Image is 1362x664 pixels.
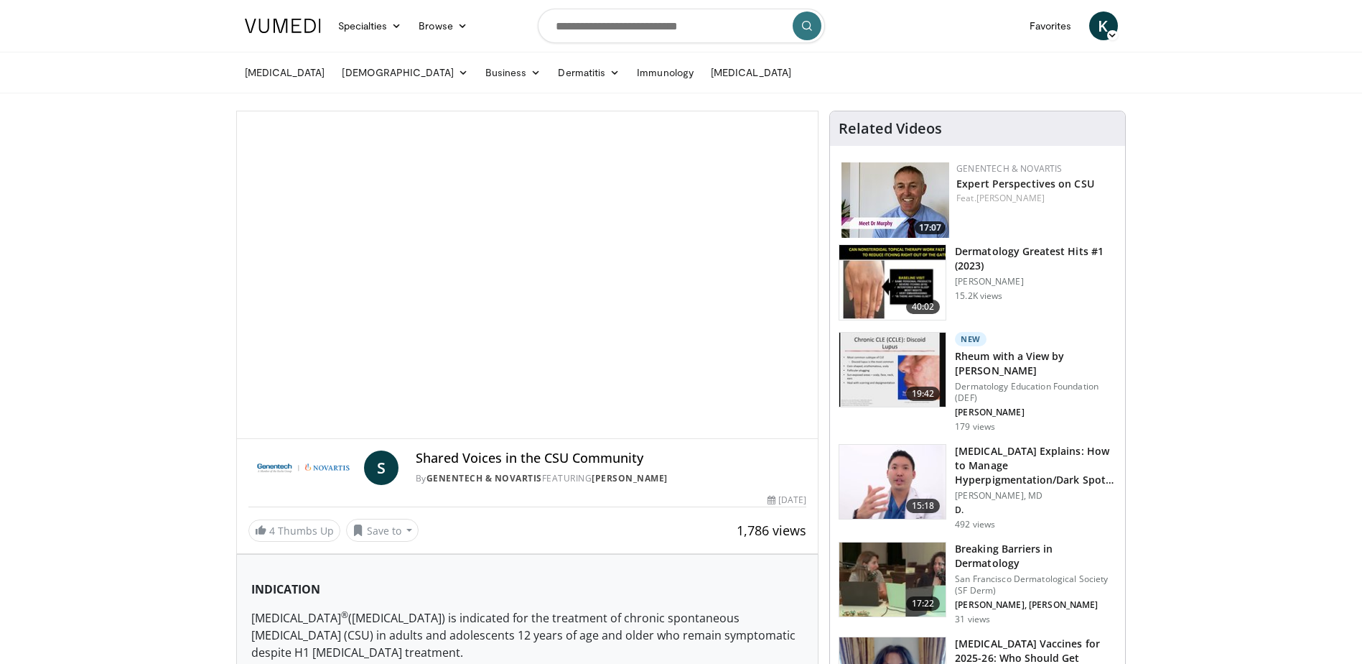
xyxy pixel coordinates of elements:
[955,244,1116,273] h3: Dermatology Greatest Hits #1 (2023)
[1021,11,1081,40] a: Favorites
[416,451,806,466] h4: Shared Voices in the CSU Community
[839,543,946,617] img: 79f0055a-17c6-4de4-a236-28f6935bb11e.150x105_q85_crop-smart_upscale.jpg
[955,290,1002,302] p: 15.2K views
[915,221,946,234] span: 17:07
[364,451,398,485] a: S
[628,58,702,87] a: Immunology
[906,596,941,611] span: 17:22
[906,387,941,401] span: 19:42
[269,524,275,538] span: 4
[956,192,1114,205] div: Feat.
[839,444,1116,530] a: 15:18 [MEDICAL_DATA] Explains: How to Manage Hyperpigmentation/Dark Spots o… [PERSON_NAME], MD D....
[236,58,334,87] a: [MEDICAL_DATA]
[237,111,818,439] video-js: Video Player
[906,499,941,513] span: 15:18
[341,609,348,621] sup: ®
[955,519,995,530] p: 492 views
[955,599,1116,611] p: [PERSON_NAME], [PERSON_NAME]
[955,504,1116,516] p: D.
[251,581,320,597] strong: INDICATION
[839,245,946,320] img: 167f4955-2110-4677-a6aa-4d4647c2ca19.150x105_q85_crop-smart_upscale.jpg
[737,522,806,539] span: 1,786 views
[248,451,358,485] img: Genentech & Novartis
[702,58,800,87] a: [MEDICAL_DATA]
[956,177,1094,190] a: Expert Perspectives on CSU
[330,11,411,40] a: Specialties
[839,332,1116,433] a: 19:42 New Rheum with a View by [PERSON_NAME] Dermatology Education Foundation (DEF) [PERSON_NAME]...
[955,573,1116,596] p: San Francisco Dermatological Society (SF Derm)
[955,349,1116,378] h3: Rheum with a View by [PERSON_NAME]
[956,162,1062,175] a: Genentech & Novartis
[346,519,419,542] button: Save to
[333,58,476,87] a: [DEMOGRAPHIC_DATA]
[592,472,668,484] a: [PERSON_NAME]
[768,494,806,507] div: [DATE]
[839,120,942,137] h4: Related Videos
[549,58,628,87] a: Dermatitis
[477,58,550,87] a: Business
[841,162,949,238] img: 18801c90-087b-4419-b844-017a008e0a66.jpg.150x105_q85_crop-smart_upscale.jpg
[976,192,1045,204] a: [PERSON_NAME]
[1089,11,1118,40] a: K
[955,490,1116,502] p: [PERSON_NAME], MD
[245,19,321,33] img: VuMedi Logo
[839,244,1116,321] a: 40:02 Dermatology Greatest Hits #1 (2023) [PERSON_NAME] 15.2K views
[955,542,1116,571] h3: Breaking Barriers in Dermatology
[955,444,1116,487] h3: [MEDICAL_DATA] Explains: How to Manage Hyperpigmentation/Dark Spots o…
[426,472,542,484] a: Genentech & Novartis
[841,162,949,238] a: 17:07
[839,542,1116,625] a: 17:22 Breaking Barriers in Dermatology San Francisco Dermatological Society (SF Derm) [PERSON_NAM...
[538,9,825,43] input: Search topics, interventions
[955,407,1116,418] p: [PERSON_NAME]
[955,276,1116,287] p: [PERSON_NAME]
[416,472,806,485] div: By FEATURING
[955,332,986,346] p: New
[839,333,946,407] img: 15b49de1-14e0-4398-a509-d8f4bc066e5c.150x105_q85_crop-smart_upscale.jpg
[906,300,941,314] span: 40:02
[955,614,990,625] p: 31 views
[251,609,804,661] p: [MEDICAL_DATA] ([MEDICAL_DATA]) is indicated for the treatment of chronic spontaneous [MEDICAL_DA...
[248,520,340,542] a: 4 Thumbs Up
[955,381,1116,404] p: Dermatology Education Foundation (DEF)
[410,11,476,40] a: Browse
[955,421,995,433] p: 179 views
[839,445,946,520] img: e1503c37-a13a-4aad-9ea8-1e9b5ff728e6.150x105_q85_crop-smart_upscale.jpg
